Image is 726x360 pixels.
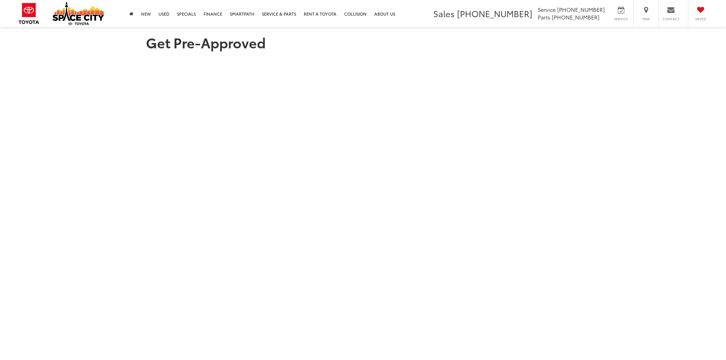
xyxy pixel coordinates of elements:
[457,7,532,19] span: [PHONE_NUMBER]
[662,16,680,21] span: Contact
[557,6,605,13] span: [PHONE_NUMBER]
[552,13,599,21] span: [PHONE_NUMBER]
[538,13,550,21] span: Parts
[612,16,630,21] span: Service
[538,6,556,13] span: Service
[692,16,709,21] span: Saved
[638,16,654,21] span: Map
[146,35,580,50] h1: Get Pre-Approved
[53,2,104,25] img: Space City Toyota
[433,7,455,19] span: Sales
